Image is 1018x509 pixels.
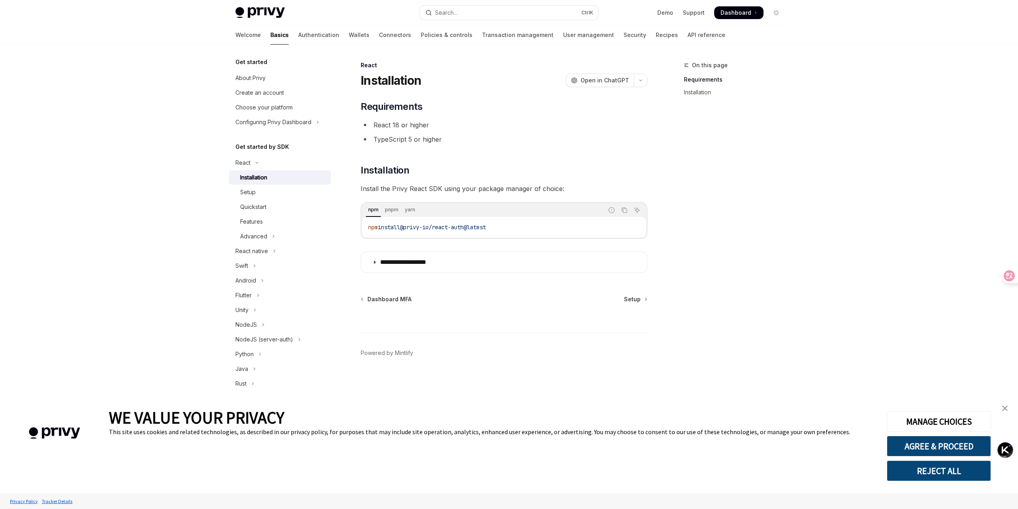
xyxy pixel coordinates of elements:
[566,74,634,87] button: Open in ChatGPT
[714,6,763,19] a: Dashboard
[235,117,311,127] div: Configuring Privy Dashboard
[270,25,289,45] a: Basics
[1002,406,1008,411] img: close banner
[361,183,647,194] span: Install the Privy React SDK using your package manager of choice:
[235,379,247,388] div: Rust
[402,205,418,215] div: yarn
[684,86,789,99] a: Installation
[229,332,331,347] button: Toggle NodeJS (server-auth) section
[435,8,457,18] div: Search...
[624,295,647,303] a: Setup
[12,416,97,450] img: company logo
[235,291,252,300] div: Flutter
[770,6,783,19] button: Toggle dark mode
[235,394,260,403] div: REST API
[240,202,266,212] div: Quickstart
[229,347,331,361] button: Toggle Python section
[235,364,248,374] div: Java
[229,229,331,244] button: Toggle Advanced section
[235,349,254,359] div: Python
[887,436,991,456] button: AGREE & PROCEED
[379,25,411,45] a: Connectors
[229,71,331,85] a: About Privy
[657,9,673,17] a: Demo
[229,259,331,273] button: Toggle Swift section
[229,273,331,288] button: Toggle Android section
[361,295,412,303] a: Dashboard MFA
[420,6,598,20] button: Open search
[563,25,614,45] a: User management
[683,9,705,17] a: Support
[235,88,284,98] div: Create an account
[361,100,422,113] span: Requirements
[361,61,647,69] div: React
[229,391,331,406] button: Toggle REST API section
[229,156,331,170] button: Toggle React section
[229,100,331,115] a: Choose your platform
[421,25,472,45] a: Policies & controls
[235,158,251,168] div: React
[632,205,642,215] button: Ask AI
[378,224,400,231] span: install
[367,295,412,303] span: Dashboard MFA
[240,217,263,226] div: Features
[40,494,74,508] a: Tracker Details
[606,205,617,215] button: Report incorrect code
[656,25,678,45] a: Recipes
[235,276,256,285] div: Android
[298,25,339,45] a: Authentication
[887,411,991,432] button: MANAGE CHOICES
[581,76,629,84] span: Open in ChatGPT
[235,57,267,67] h5: Get started
[581,10,593,16] span: Ctrl K
[229,362,331,376] button: Toggle Java section
[721,9,751,17] span: Dashboard
[235,142,289,152] h5: Get started by SDK
[229,200,331,214] a: Quickstart
[229,185,331,199] a: Setup
[109,428,875,436] div: This site uses cookies and related technologies, as described in our privacy policy, for purposes...
[688,25,725,45] a: API reference
[235,73,266,83] div: About Privy
[229,318,331,332] button: Toggle NodeJS section
[368,224,378,231] span: npm
[361,164,409,177] span: Installation
[235,25,261,45] a: Welcome
[240,232,267,241] div: Advanced
[235,335,293,344] div: NodeJS (server-auth)
[109,407,284,428] span: WE VALUE YOUR PRIVACY
[235,320,257,330] div: NodeJS
[229,170,331,185] a: Installation
[235,103,293,112] div: Choose your platform
[240,187,256,197] div: Setup
[383,205,401,215] div: pnpm
[8,494,40,508] a: Privacy Policy
[997,400,1013,416] a: close banner
[361,119,647,131] li: React 18 or higher
[235,7,285,18] img: light logo
[349,25,369,45] a: Wallets
[482,25,554,45] a: Transaction management
[361,134,647,145] li: TypeScript 5 or higher
[229,86,331,100] a: Create an account
[400,224,486,231] span: @privy-io/react-auth@latest
[624,295,641,303] span: Setup
[229,376,331,391] button: Toggle Rust section
[235,305,249,315] div: Unity
[240,173,267,182] div: Installation
[229,215,331,229] a: Features
[229,115,331,129] button: Toggle Configuring Privy Dashboard section
[229,244,331,258] button: Toggle React native section
[229,288,331,302] button: Toggle Flutter section
[887,460,991,481] button: REJECT ALL
[235,261,248,271] div: Swift
[624,25,646,45] a: Security
[684,73,789,86] a: Requirements
[619,205,629,215] button: Copy the contents from the code block
[361,349,413,357] a: Powered by Mintlify
[235,246,268,256] div: React native
[229,303,331,317] button: Toggle Unity section
[366,205,381,215] div: npm
[692,60,728,70] span: On this page
[361,73,421,88] h1: Installation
